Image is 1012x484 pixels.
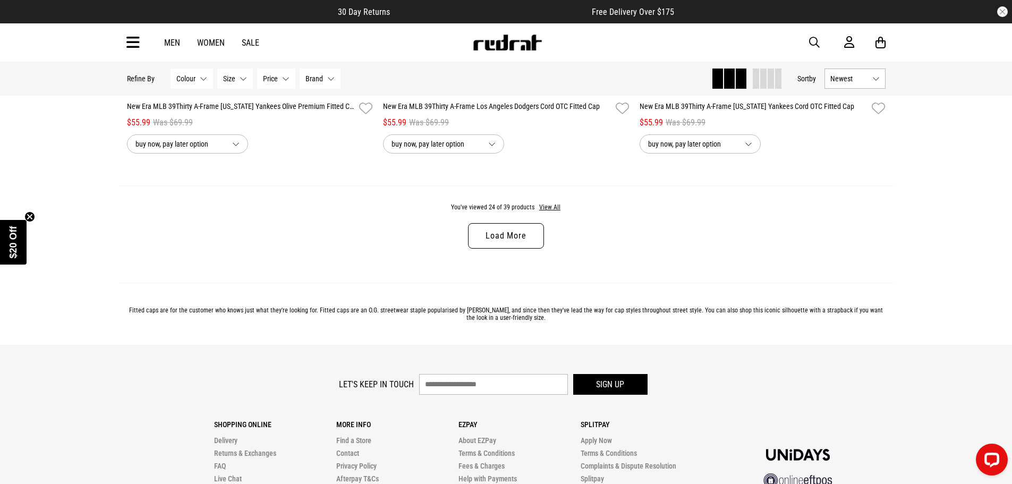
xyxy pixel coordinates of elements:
button: Price [257,69,295,89]
iframe: Customer reviews powered by Trustpilot [411,6,571,17]
a: Fees & Charges [458,462,505,470]
span: $55.99 [640,116,663,129]
span: 30 Day Returns [338,7,390,17]
span: Newest [830,74,868,83]
a: Apply Now [581,436,612,445]
span: $55.99 [127,116,150,129]
span: Brand [305,74,323,83]
p: More Info [336,420,458,429]
button: buy now, pay later option [127,134,248,154]
a: Complaints & Dispute Resolution [581,462,676,470]
button: Sign up [573,374,648,395]
a: About EZPay [458,436,496,445]
span: $20 Off [8,226,19,258]
span: Was $69.99 [666,116,705,129]
button: buy now, pay later option [383,134,504,154]
a: Sale [242,38,259,48]
button: Size [217,69,253,89]
a: Live Chat [214,474,242,483]
iframe: LiveChat chat widget [967,439,1012,484]
span: Price [263,74,278,83]
span: by [809,74,816,83]
a: Women [197,38,225,48]
p: Ezpay [458,420,581,429]
span: buy now, pay later option [648,138,736,150]
button: Sortby [797,72,816,85]
span: Was $69.99 [153,116,193,129]
a: FAQ [214,462,226,470]
p: Shopping Online [214,420,336,429]
button: Close teaser [24,211,35,222]
a: Returns & Exchanges [214,449,276,457]
a: Contact [336,449,359,457]
img: Redrat logo [472,35,542,50]
span: buy now, pay later option [392,138,480,150]
span: $55.99 [383,116,406,129]
img: Unidays [766,449,830,461]
a: Terms & Conditions [458,449,515,457]
a: Load More [468,223,543,249]
a: Terms & Conditions [581,449,637,457]
a: New Era MLB 39Thirty A-Frame [US_STATE] Yankees Cord OTC Fitted Cap [640,101,868,116]
span: You've viewed 24 of 39 products [451,203,534,211]
span: buy now, pay later option [135,138,224,150]
button: Colour [171,69,213,89]
p: Refine By [127,74,155,83]
a: Afterpay T&Cs [336,474,379,483]
p: Splitpay [581,420,703,429]
button: View All [539,203,561,213]
label: Let's keep in touch [339,379,414,389]
a: Privacy Policy [336,462,377,470]
a: New Era MLB 39Thirty A-Frame Los Angeles Dodgers Cord OTC Fitted Cap [383,101,611,116]
span: Was $69.99 [409,116,449,129]
a: Find a Store [336,436,371,445]
button: Brand [300,69,341,89]
button: buy now, pay later option [640,134,761,154]
button: Newest [824,69,886,89]
a: Men [164,38,180,48]
a: Help with Payments [458,474,517,483]
a: Splitpay [581,474,604,483]
a: New Era MLB 39Thirty A-Frame [US_STATE] Yankees Olive Premium Fitted Cap [127,101,355,116]
span: Free Delivery Over $175 [592,7,674,17]
p: Fitted caps are for the customer who knows just what they're looking for. Fitted caps are an O.G.... [127,307,886,321]
span: Colour [176,74,195,83]
span: Size [223,74,235,83]
a: Delivery [214,436,237,445]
